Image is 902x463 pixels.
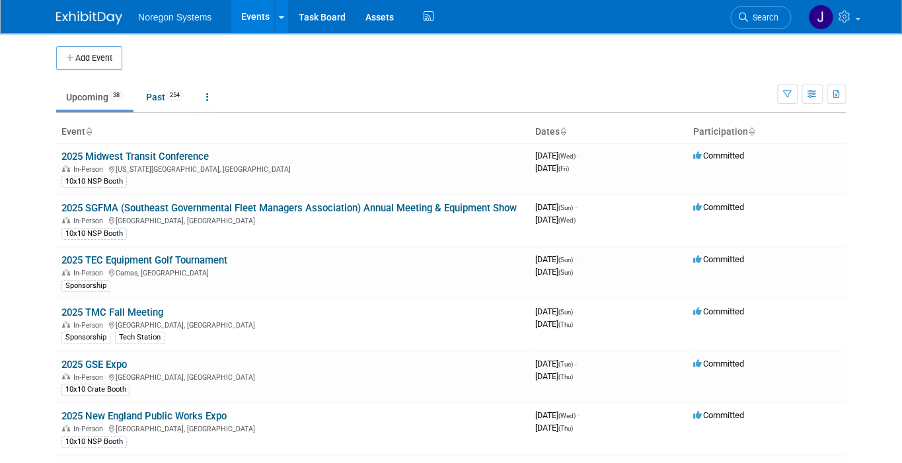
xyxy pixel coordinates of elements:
span: - [578,410,580,420]
a: 2025 TEC Equipment Golf Tournament [61,254,227,266]
img: In-Person Event [62,321,70,328]
span: [DATE] [535,163,569,173]
span: [DATE] [535,254,577,264]
span: (Thu) [558,321,573,328]
span: - [578,151,580,160]
a: Search [730,6,791,29]
span: Committed [693,410,744,420]
span: (Sun) [558,256,573,264]
div: 10x10 NSP Booth [61,436,127,448]
div: 10x10 NSP Booth [61,176,127,188]
span: In-Person [73,373,107,382]
span: Search [748,13,778,22]
img: Johana Gil [808,5,833,30]
span: [DATE] [535,306,577,316]
span: Committed [693,202,744,212]
span: (Thu) [558,373,573,380]
span: [DATE] [535,359,577,369]
span: [DATE] [535,215,576,225]
span: [DATE] [535,371,573,381]
span: 254 [166,90,184,100]
span: (Fri) [558,165,569,172]
span: In-Person [73,321,107,330]
span: Committed [693,359,744,369]
span: (Wed) [558,412,576,419]
div: [GEOGRAPHIC_DATA], [GEOGRAPHIC_DATA] [61,319,525,330]
span: - [575,254,577,264]
a: 2025 Midwest Transit Conference [61,151,209,162]
span: [DATE] [535,151,580,160]
span: [DATE] [535,410,580,420]
a: Sort by Start Date [560,126,566,137]
img: In-Person Event [62,165,70,172]
span: Committed [693,306,744,316]
span: (Sun) [558,269,573,276]
a: Past254 [136,85,194,110]
span: - [575,306,577,316]
span: (Thu) [558,425,573,432]
span: (Sun) [558,204,573,211]
div: [US_STATE][GEOGRAPHIC_DATA], [GEOGRAPHIC_DATA] [61,163,525,174]
span: [DATE] [535,267,573,277]
div: [GEOGRAPHIC_DATA], [GEOGRAPHIC_DATA] [61,371,525,382]
span: In-Person [73,217,107,225]
div: Tech Station [115,332,165,343]
div: [GEOGRAPHIC_DATA], [GEOGRAPHIC_DATA] [61,215,525,225]
span: In-Person [73,425,107,433]
div: Camas, [GEOGRAPHIC_DATA] [61,267,525,277]
a: 2025 GSE Expo [61,359,127,371]
div: 10x10 NSP Booth [61,228,127,240]
span: (Wed) [558,217,576,224]
img: In-Person Event [62,425,70,431]
span: (Wed) [558,153,576,160]
span: Committed [693,254,744,264]
a: 2025 SGFMA (Southeast Governmental Fleet Managers Association) Annual Meeting & Equipment Show [61,202,517,214]
span: [DATE] [535,319,573,329]
div: Sponsorship [61,280,110,292]
a: Upcoming38 [56,85,133,110]
span: [DATE] [535,423,573,433]
a: Sort by Participation Type [748,126,755,137]
th: Event [56,121,530,143]
span: 38 [109,90,124,100]
a: 2025 New England Public Works Expo [61,410,227,422]
img: In-Person Event [62,269,70,275]
span: - [575,359,577,369]
div: Sponsorship [61,332,110,343]
span: - [575,202,577,212]
span: Committed [693,151,744,160]
span: Noregon Systems [138,12,211,22]
span: (Sun) [558,308,573,316]
th: Participation [688,121,846,143]
span: [DATE] [535,202,577,212]
span: (Tue) [558,361,573,368]
th: Dates [530,121,688,143]
span: In-Person [73,165,107,174]
a: 2025 TMC Fall Meeting [61,306,163,318]
div: [GEOGRAPHIC_DATA], [GEOGRAPHIC_DATA] [61,423,525,433]
img: ExhibitDay [56,11,122,24]
img: In-Person Event [62,373,70,380]
a: Sort by Event Name [85,126,92,137]
span: In-Person [73,269,107,277]
div: 10x10 Crate Booth [61,384,130,396]
button: Add Event [56,46,122,70]
img: In-Person Event [62,217,70,223]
